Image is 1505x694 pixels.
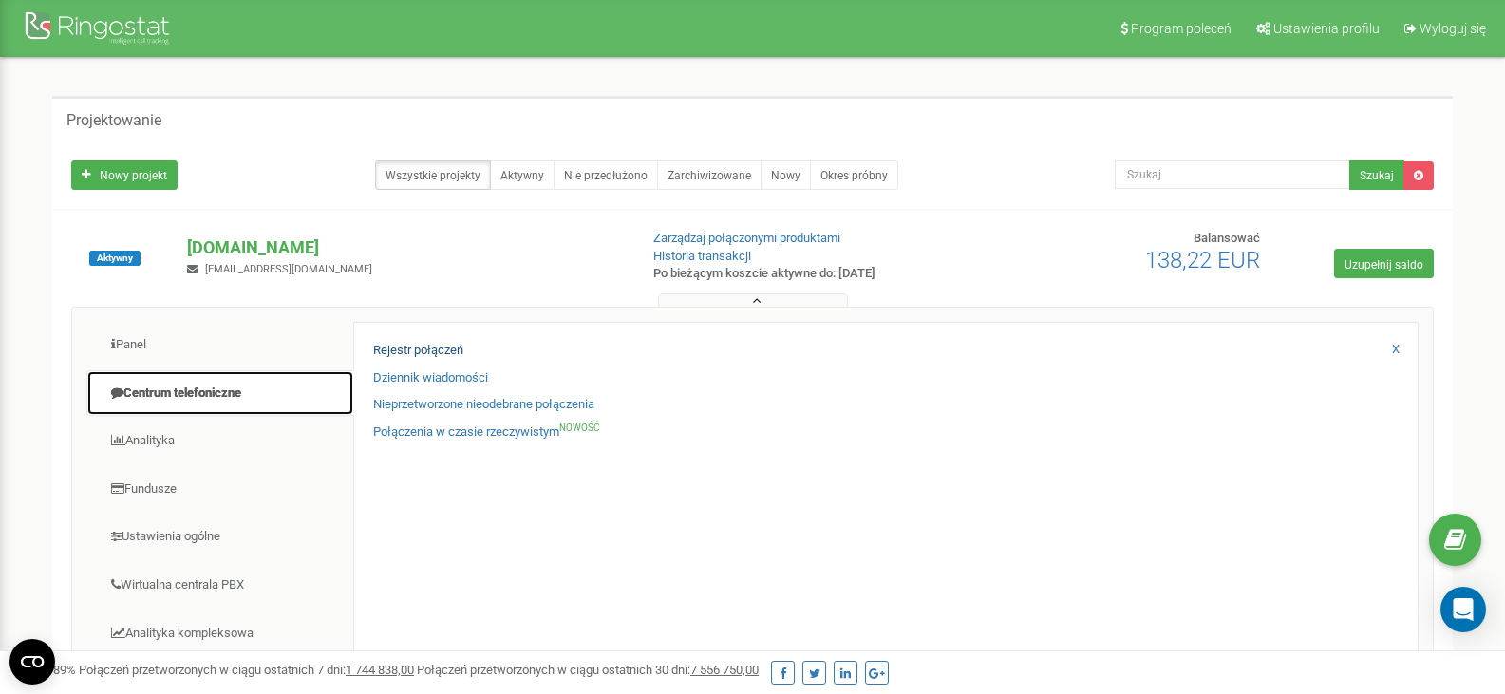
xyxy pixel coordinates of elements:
a: Dziennik wiadomości [373,369,488,387]
font: [EMAIL_ADDRESS][DOMAIN_NAME] [205,263,372,275]
font: Nowy projekt [100,169,167,182]
a: Wirtualna centrala PBX [86,562,354,609]
a: Połączenia w czasie rzeczywistymNOWOŚĆ [373,423,599,441]
font: Centrum telefoniczne [123,385,241,400]
font: Uzupełnij saldo [1345,257,1423,271]
a: Ustawienia ogólne [86,514,354,560]
font: Połączenia w czasie rzeczywistym [373,424,559,439]
a: Uzupełnij saldo [1334,249,1434,278]
font: 138,22 EUR [1145,247,1260,273]
font: 7 556 750,00 [690,663,759,677]
font: Po bieżącym koszcie aktywne do: [DATE] [653,266,875,280]
a: Wszystkie projekty [375,160,491,190]
font: Balansować [1194,231,1260,245]
a: Nowy [761,160,811,190]
a: Okres próbny [810,160,898,190]
font: Połączeń przetworzonych w ciągu ostatnich 30 dni: [417,663,690,677]
a: Fundusze [86,466,354,513]
font: Nowy [771,169,800,182]
a: Zarchiwizowane [657,160,762,190]
font: Rejestr połączeń [373,343,463,357]
font: X [1392,342,1400,356]
a: Analityka kompleksowa [86,610,354,657]
button: Szukaj [1349,160,1404,190]
a: Historia transakcji [653,249,751,263]
font: 1 744 838,00 [346,663,414,677]
a: Centrum telefoniczne [86,370,354,417]
a: Nie przedłużono [554,160,658,190]
font: Program poleceń [1131,21,1232,36]
font: Analityka [125,433,175,447]
font: Projektowanie [66,111,161,129]
a: Zarządzaj połączonymi produktami [653,231,840,245]
font: Fundusze [124,481,177,496]
font: Dziennik wiadomości [373,370,488,385]
a: Aktywny [490,160,555,190]
font: Wyloguj się [1420,21,1486,36]
a: Rejestr połączeń [373,342,463,360]
font: Panel [116,337,146,351]
button: Open CMP widget [9,639,55,685]
font: Aktywny [500,169,544,182]
font: Okres próbny [820,169,888,182]
a: Analityka [86,418,354,464]
a: Nieprzetworzone nieodebrane połączenia [373,396,594,414]
font: NOWOŚĆ [559,422,599,433]
a: Nowy projekt [71,160,178,190]
font: Wirtualna centrala PBX [121,577,244,591]
font: Zarchiwizowane [668,169,751,182]
font: Aktywny [97,253,133,263]
a: Panel [86,322,354,368]
input: Szukaj [1115,160,1350,189]
font: Ustawienia profilu [1273,21,1380,36]
font: Wszystkie projekty [386,169,480,182]
font: Ustawienia ogólne [122,529,220,543]
div: Otwórz komunikator interkomowy [1440,587,1486,632]
font: Nieprzetworzone nieodebrane połączenia [373,397,594,411]
font: [DOMAIN_NAME] [187,237,319,257]
font: Analityka kompleksowa [125,626,254,640]
font: Szukaj [1360,169,1394,182]
font: Połączeń przetworzonych w ciągu ostatnich 7 dni: [79,663,346,677]
font: Nie przedłużono [564,169,648,182]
